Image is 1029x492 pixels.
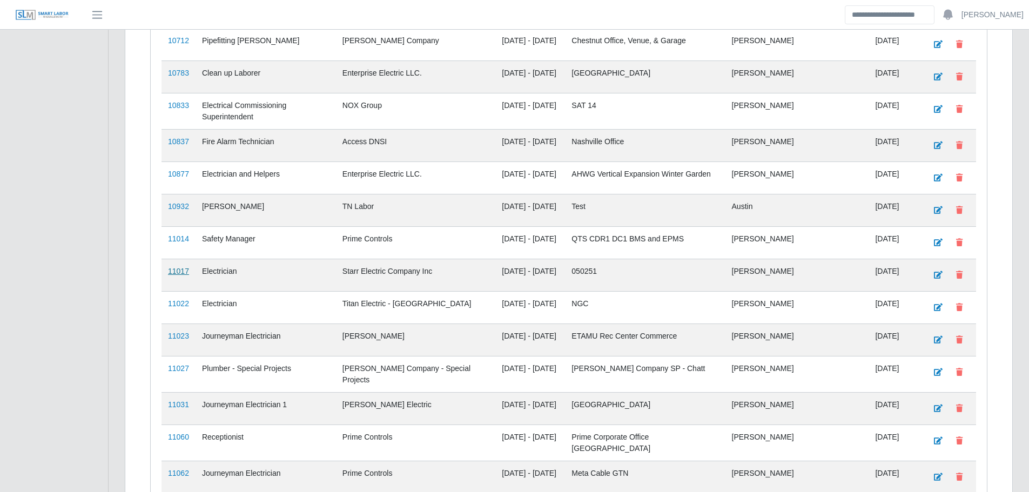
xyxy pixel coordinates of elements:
[495,259,565,291] td: [DATE] - [DATE]
[196,194,336,226] td: [PERSON_NAME]
[495,194,565,226] td: [DATE] - [DATE]
[168,364,189,373] a: 11027
[168,101,189,110] a: 10833
[495,93,565,129] td: [DATE] - [DATE]
[336,323,496,356] td: [PERSON_NAME]
[725,356,869,392] td: [PERSON_NAME]
[565,392,725,424] td: [GEOGRAPHIC_DATA]
[336,226,496,259] td: Prime Controls
[725,392,869,424] td: [PERSON_NAME]
[565,291,725,323] td: NGC
[495,28,565,60] td: [DATE] - [DATE]
[495,356,565,392] td: [DATE] - [DATE]
[725,291,869,323] td: [PERSON_NAME]
[196,60,336,93] td: Clean up Laborer
[725,226,869,259] td: [PERSON_NAME]
[869,194,920,226] td: [DATE]
[336,424,496,461] td: Prime Controls
[869,129,920,161] td: [DATE]
[565,323,725,356] td: ETAMU Rec Center Commerce
[336,28,496,60] td: [PERSON_NAME] Company
[168,137,189,146] a: 10837
[495,424,565,461] td: [DATE] - [DATE]
[196,291,336,323] td: Electrician
[869,392,920,424] td: [DATE]
[725,194,869,226] td: Austin
[725,129,869,161] td: [PERSON_NAME]
[495,323,565,356] td: [DATE] - [DATE]
[168,332,189,340] a: 11023
[495,60,565,93] td: [DATE] - [DATE]
[869,356,920,392] td: [DATE]
[336,161,496,194] td: Enterprise Electric LLC.
[565,194,725,226] td: Test
[15,9,69,21] img: SLM Logo
[869,60,920,93] td: [DATE]
[336,392,496,424] td: [PERSON_NAME] Electric
[336,291,496,323] td: Titan Electric - [GEOGRAPHIC_DATA]
[495,161,565,194] td: [DATE] - [DATE]
[196,323,336,356] td: Journeyman Electrician
[168,202,189,211] a: 10932
[565,60,725,93] td: [GEOGRAPHIC_DATA]
[196,424,336,461] td: Receptionist
[168,267,189,275] a: 11017
[725,60,869,93] td: [PERSON_NAME]
[869,93,920,129] td: [DATE]
[565,259,725,291] td: 050251
[869,323,920,356] td: [DATE]
[565,226,725,259] td: QTS CDR1 DC1 BMS and EPMS
[869,259,920,291] td: [DATE]
[196,356,336,392] td: Plumber - Special Projects
[495,392,565,424] td: [DATE] - [DATE]
[168,234,189,243] a: 11014
[168,299,189,308] a: 11022
[869,424,920,461] td: [DATE]
[725,93,869,129] td: [PERSON_NAME]
[196,161,336,194] td: Electrician and Helpers
[196,226,336,259] td: Safety Manager
[869,291,920,323] td: [DATE]
[196,259,336,291] td: Electrician
[336,60,496,93] td: Enterprise Electric LLC.
[565,129,725,161] td: Nashville Office
[495,129,565,161] td: [DATE] - [DATE]
[725,28,869,60] td: [PERSON_NAME]
[336,356,496,392] td: [PERSON_NAME] Company - Special Projects
[565,28,725,60] td: Chestnut Office, Venue, & Garage
[565,424,725,461] td: Prime Corporate Office [GEOGRAPHIC_DATA]
[725,259,869,291] td: [PERSON_NAME]
[168,433,189,441] a: 11060
[565,93,725,129] td: SAT 14
[725,161,869,194] td: [PERSON_NAME]
[196,392,336,424] td: Journeyman Electrician 1
[961,9,1024,21] a: [PERSON_NAME]
[168,170,189,178] a: 10877
[336,93,496,129] td: NOX Group
[495,226,565,259] td: [DATE] - [DATE]
[168,469,189,477] a: 11062
[196,28,336,60] td: Pipefitting [PERSON_NAME]
[196,93,336,129] td: Electrical Commissioning Superintendent
[495,291,565,323] td: [DATE] - [DATE]
[725,323,869,356] td: [PERSON_NAME]
[168,400,189,409] a: 11031
[869,226,920,259] td: [DATE]
[336,194,496,226] td: TN Labor
[565,356,725,392] td: [PERSON_NAME] Company SP - Chatt
[168,36,189,45] a: 10712
[168,69,189,77] a: 10783
[845,5,934,24] input: Search
[196,129,336,161] td: Fire Alarm Technician
[336,259,496,291] td: Starr Electric Company Inc
[725,424,869,461] td: [PERSON_NAME]
[336,129,496,161] td: Access DNSI
[869,28,920,60] td: [DATE]
[869,161,920,194] td: [DATE]
[565,161,725,194] td: AHWG Vertical Expansion Winter Garden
